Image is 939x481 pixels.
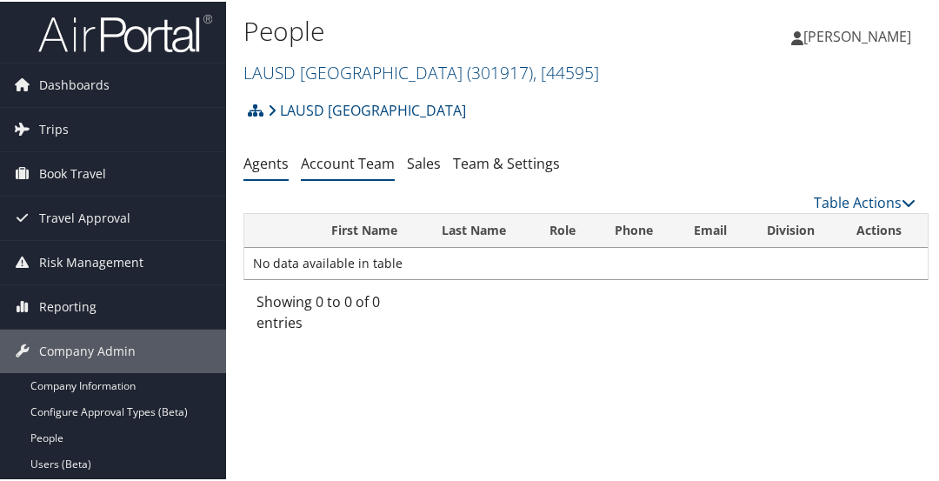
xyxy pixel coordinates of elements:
span: , [ 44595 ] [533,59,599,83]
th: Last Name [426,212,535,246]
th: Email [678,212,751,246]
span: Travel Approval [39,195,130,238]
span: Risk Management [39,239,143,283]
span: Dashboards [39,62,110,105]
span: ( 301917 ) [467,59,533,83]
th: First Name [316,212,426,246]
th: : activate to sort column descending [280,212,316,246]
a: Account Team [301,152,395,171]
a: Table Actions [814,191,916,210]
span: Company Admin [39,328,136,371]
th: Phone [599,212,678,246]
img: airportal-logo.png [38,11,212,52]
span: Reporting [39,284,97,327]
th: Division [751,212,841,246]
span: [PERSON_NAME] [803,25,911,44]
h1: People [243,11,700,48]
div: Showing 0 to 0 of 0 entries [256,290,402,340]
span: Book Travel [39,150,106,194]
a: Agents [243,152,289,171]
a: Team & Settings [453,152,560,171]
span: Trips [39,106,69,150]
a: LAUSD [GEOGRAPHIC_DATA] [268,91,466,126]
th: Actions [841,212,928,246]
a: LAUSD [GEOGRAPHIC_DATA] [243,59,599,83]
a: Sales [407,152,441,171]
a: [PERSON_NAME] [791,9,929,61]
th: Role [534,212,599,246]
td: No data available in table [244,246,928,277]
